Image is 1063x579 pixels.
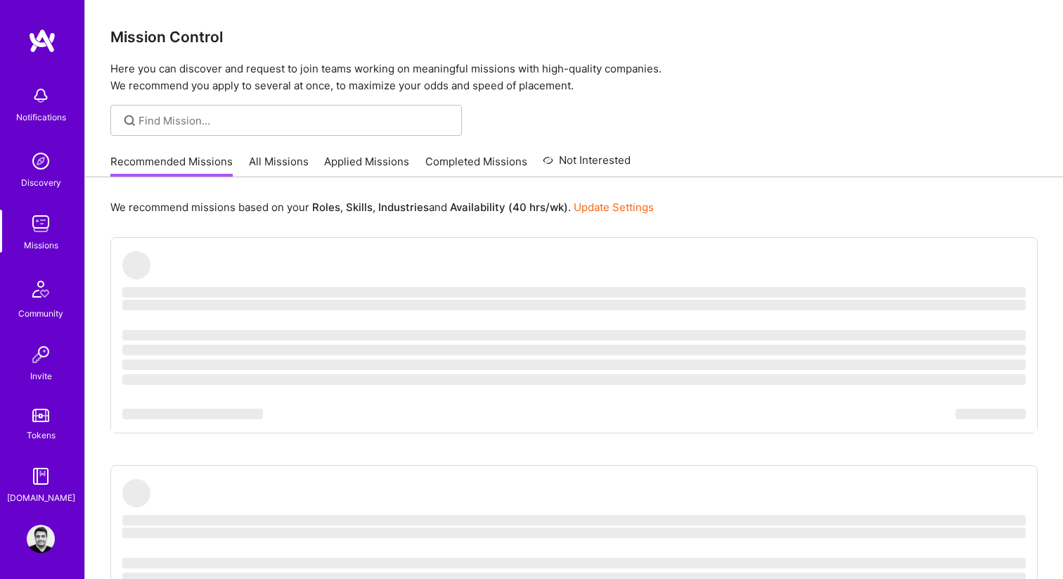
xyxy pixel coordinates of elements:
[138,113,451,128] input: Find Mission...
[27,82,55,110] img: bell
[21,175,61,190] div: Discovery
[27,462,55,490] img: guide book
[324,154,409,177] a: Applied Missions
[27,525,55,553] img: User Avatar
[23,525,58,553] a: User Avatar
[574,201,654,214] a: Update Settings
[378,201,429,214] b: Industries
[30,369,52,383] div: Invite
[543,152,631,177] a: Not Interested
[110,154,233,177] a: Recommended Missions
[312,201,340,214] b: Roles
[28,28,56,53] img: logo
[110,61,1038,94] p: Here you can discover and request to join teams working on meaningful missions with high-quality ...
[7,490,75,505] div: [DOMAIN_NAME]
[27,210,55,238] img: teamwork
[346,201,373,214] b: Skills
[110,200,654,215] p: We recommend missions based on your , , and .
[249,154,309,177] a: All Missions
[27,428,56,443] div: Tokens
[110,28,1038,46] h3: Mission Control
[24,272,58,306] img: Community
[32,409,49,422] img: tokens
[425,154,527,177] a: Completed Missions
[27,341,55,369] img: Invite
[16,110,66,125] div: Notifications
[24,238,58,253] div: Missions
[27,147,55,175] img: discovery
[18,306,63,321] div: Community
[122,113,138,129] i: icon SearchGrey
[450,201,568,214] b: Availability (40 hrs/wk)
